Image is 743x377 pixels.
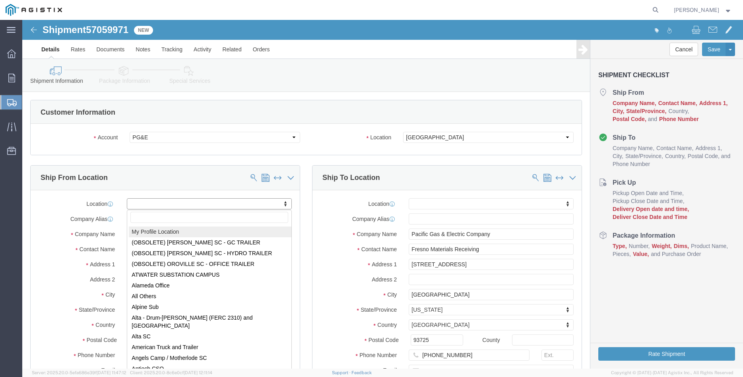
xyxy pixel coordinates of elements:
[673,5,732,15] button: [PERSON_NAME]
[32,370,126,375] span: Server: 2025.20.0-5efa686e39f
[22,20,743,369] iframe: FS Legacy Container
[97,370,126,375] span: [DATE] 11:47:12
[130,370,212,375] span: Client: 2025.20.0-8c6e0cf
[351,370,372,375] a: Feedback
[611,369,733,376] span: Copyright © [DATE]-[DATE] Agistix Inc., All Rights Reserved
[332,370,352,375] a: Support
[6,4,62,16] img: logo
[674,6,719,14] span: Betty Ortiz
[184,370,212,375] span: [DATE] 12:11:14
